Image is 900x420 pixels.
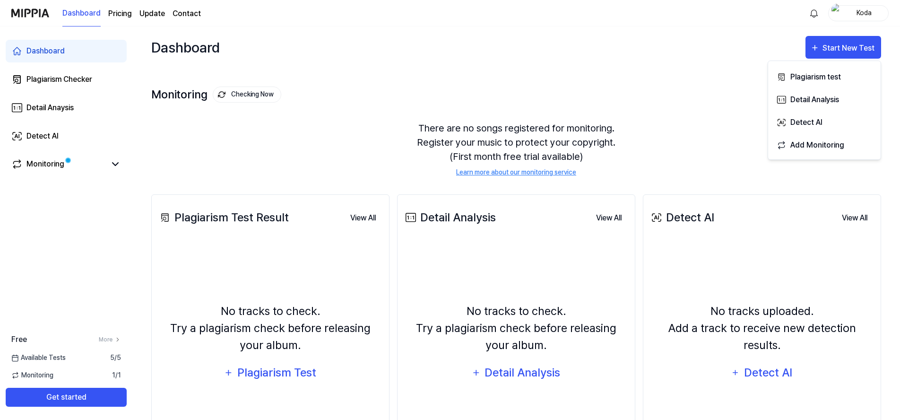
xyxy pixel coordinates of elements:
div: Dashboard [151,36,220,59]
div: Plagiarism Test Result [157,209,289,226]
a: View All [588,208,629,227]
button: View All [834,209,875,227]
button: profileKoda [828,5,889,21]
span: Free [11,334,27,345]
img: profile [831,4,843,23]
div: No tracks uploaded. Add a track to receive new detection results. [649,303,875,354]
a: Update [139,8,165,19]
img: monitoring Icon [218,91,225,98]
div: Detect AI [743,364,793,382]
div: Plagiarism Test [236,364,317,382]
button: Plagiarism Test [218,361,322,384]
a: Detect AI [6,125,127,148]
button: Detect AI [725,361,799,384]
img: 알림 [808,8,820,19]
a: More [99,335,121,344]
a: Dashboard [6,40,127,62]
button: Detail Analysis [466,361,567,384]
span: Monitoring [11,370,53,380]
div: Plagiarism Checker [26,74,92,85]
button: View All [588,209,629,227]
a: Detail Anaysis [6,96,127,119]
button: Get started [6,388,127,407]
div: Detail Analysis [790,94,873,106]
div: Dashboard [26,45,65,57]
div: Add Monitoring [790,139,873,151]
button: Add Monitoring [772,133,877,156]
div: No tracks to check. Try a plagiarism check before releasing your album. [403,303,629,354]
button: Detect AI [772,110,877,133]
span: 5 / 5 [110,353,121,363]
span: Available Tests [11,353,66,363]
div: Detail Anaysis [26,102,74,114]
div: Plagiarism test [790,71,873,83]
div: Detail Analysis [403,209,496,226]
div: Detect AI [26,131,59,142]
a: Contact [173,8,201,19]
a: Pricing [108,8,132,19]
span: 1 / 1 [112,370,121,380]
a: Dashboard [62,0,101,26]
div: Detect AI [790,116,873,129]
button: Detail Analysis [772,87,877,110]
a: View All [343,208,383,227]
div: Detect AI [649,209,714,226]
div: Monitoring [151,87,281,103]
div: Monitoring [26,158,64,170]
button: Plagiarism test [772,65,877,87]
a: Monitoring [11,158,106,170]
div: No tracks to check. Try a plagiarism check before releasing your album. [157,303,383,354]
a: View All [834,208,875,227]
div: Start New Test [822,42,876,54]
button: View All [343,209,383,227]
div: Detail Analysis [484,364,561,382]
div: Koda [846,8,883,18]
button: Start New Test [805,36,881,59]
a: Plagiarism Checker [6,68,127,91]
div: There are no songs registered for monitoring. Register your music to protect your copyright. (Fir... [151,110,881,189]
button: Checking Now [213,87,281,103]
a: Learn more about our monitoring service [456,167,576,177]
